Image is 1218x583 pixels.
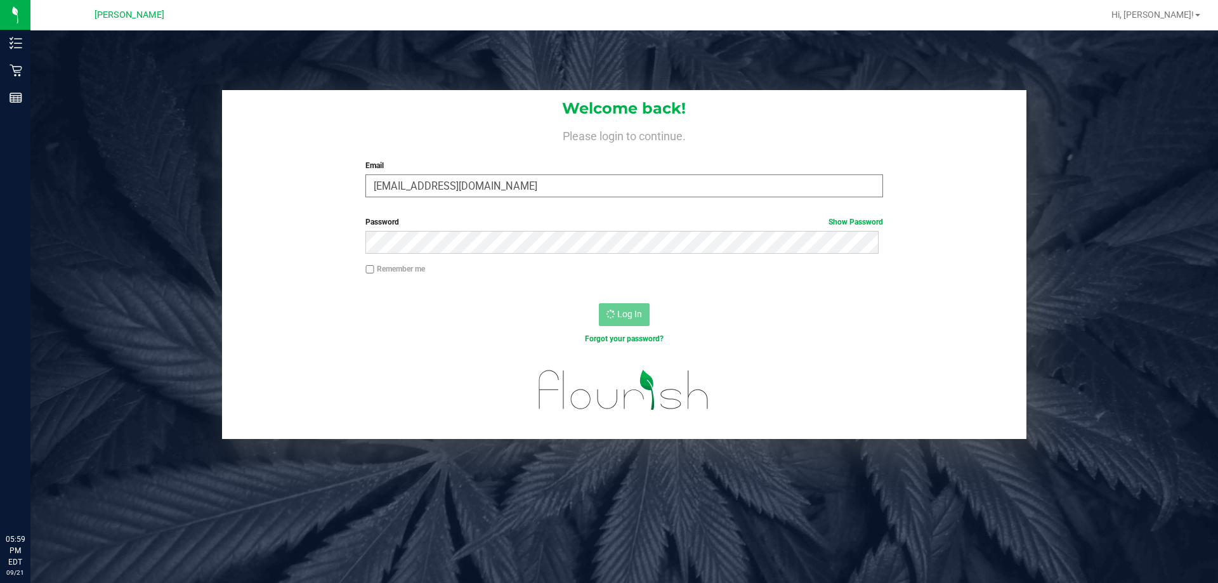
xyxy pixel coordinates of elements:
[365,265,374,274] input: Remember me
[6,568,25,577] p: 09/21
[828,218,883,226] a: Show Password
[365,218,399,226] span: Password
[6,534,25,568] p: 05:59 PM EDT
[222,100,1026,117] h1: Welcome back!
[10,91,22,104] inline-svg: Reports
[599,303,650,326] button: Log In
[365,263,425,275] label: Remember me
[585,334,664,343] a: Forgot your password?
[523,358,724,423] img: flourish_logo.svg
[10,64,22,77] inline-svg: Retail
[365,160,882,171] label: Email
[10,37,22,49] inline-svg: Inventory
[1111,10,1194,20] span: Hi, [PERSON_NAME]!
[95,10,164,20] span: [PERSON_NAME]
[222,127,1026,142] h4: Please login to continue.
[617,309,642,319] span: Log In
